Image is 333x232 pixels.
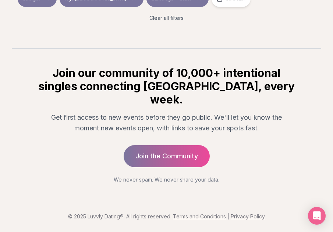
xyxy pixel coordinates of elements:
span: | [227,213,229,219]
div: Open Intercom Messenger [308,207,326,225]
p: Get first access to new events before they go public. We'll let you know the moment new events op... [43,112,290,134]
a: Terms and Conditions [173,213,226,219]
a: Join the Community [124,145,210,167]
p: We never spam. We never share your data. [37,176,296,183]
a: Privacy Policy [231,213,265,219]
p: © 2025 Luvvly Dating®. All rights reserved. [6,213,327,220]
h2: Join our community of 10,000+ intentional singles connecting [GEOGRAPHIC_DATA], every week. [37,66,296,106]
button: Clear all filters [145,10,188,26]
